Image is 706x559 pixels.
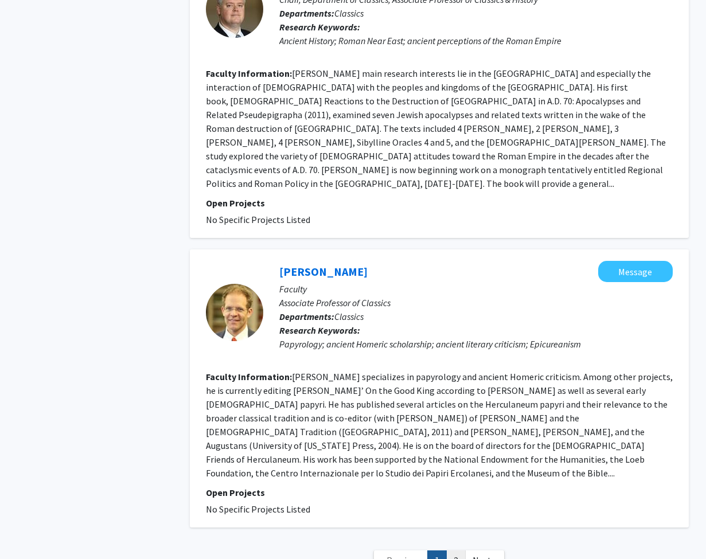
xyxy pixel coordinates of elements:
fg-read-more: [PERSON_NAME] specializes in papyrology and ancient Homeric criticism. Among other projects, he i... [206,371,673,479]
fg-read-more: [PERSON_NAME] main research interests lie in the [GEOGRAPHIC_DATA] and especially the interaction... [206,68,666,189]
p: Open Projects [206,196,673,210]
b: Research Keywords: [279,325,360,336]
a: [PERSON_NAME] [279,264,368,279]
span: Classics [334,311,364,322]
b: Departments: [279,7,334,19]
span: No Specific Projects Listed [206,503,310,515]
b: Faculty Information: [206,68,292,79]
div: Ancient History; Roman Near East; ancient perceptions of the Roman Empire [279,34,673,48]
b: Research Keywords: [279,21,360,33]
span: Classics [334,7,364,19]
iframe: Chat [9,507,49,550]
b: Faculty Information: [206,371,292,382]
div: Papyrology; ancient Homeric scholarship; ancient literary criticism; Epicureanism [279,337,673,351]
p: Faculty [279,282,673,296]
p: Open Projects [206,486,673,499]
span: No Specific Projects Listed [206,214,310,225]
b: Departments: [279,311,334,322]
p: Associate Professor of Classics [279,296,673,310]
button: Message Jeffrey Fish [598,261,673,282]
